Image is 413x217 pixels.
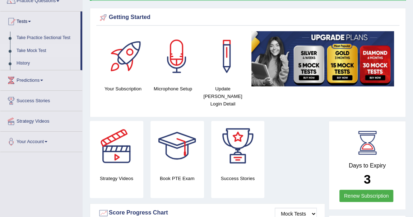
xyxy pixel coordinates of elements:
[339,190,394,202] a: Renew Subscription
[13,44,80,57] a: Take Mock Test
[0,91,82,109] a: Success Stories
[364,172,371,186] b: 3
[0,70,82,88] a: Predictions
[102,85,144,93] h4: Your Subscription
[337,162,398,169] h4: Days to Expiry
[201,85,244,108] h4: Update [PERSON_NAME] Login Detail
[0,111,82,129] a: Strategy Videos
[150,175,204,182] h4: Book PTE Exam
[13,57,80,70] a: History
[0,11,80,29] a: Tests
[0,132,82,150] a: Your Account
[211,175,265,182] h4: Success Stories
[152,85,194,93] h4: Microphone Setup
[98,12,398,23] div: Getting Started
[90,175,143,182] h4: Strategy Videos
[13,32,80,44] a: Take Practice Sectional Test
[251,31,394,86] img: small5.jpg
